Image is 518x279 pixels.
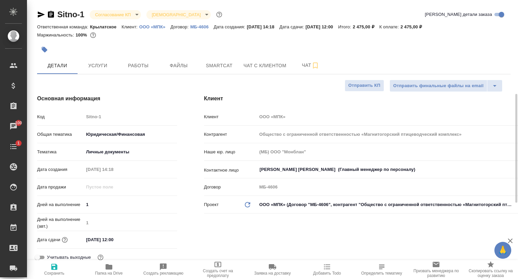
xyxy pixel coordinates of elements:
p: Дата сдачи: [280,24,306,29]
span: Добавить Todo [313,271,341,276]
span: Отправить КП [348,82,380,90]
p: Тематика [37,149,84,155]
p: Дней на выполнение [37,201,84,208]
span: Чат с клиентом [243,61,286,70]
a: ООО «МПК» [139,24,171,29]
input: Пустое поле [84,164,143,174]
p: Общая тематика [37,131,84,138]
span: Услуги [82,61,114,70]
button: Создать рекламацию [136,260,191,279]
span: Создать счет на предоплату [195,269,241,278]
span: Заявка на доставку [254,271,291,276]
button: Добавить тэг [37,42,52,57]
p: [DATE] 14:18 [247,24,280,29]
span: 🙏 [497,243,509,257]
a: 1 [2,138,25,155]
h4: Основная информация [37,95,177,103]
span: Папка на Drive [95,271,123,276]
input: Пустое поле [84,112,177,122]
p: Договор: [170,24,190,29]
button: Папка на Drive [82,260,136,279]
button: Определить тематику [354,260,409,279]
a: МБ-4606 [190,24,213,29]
div: split button [390,80,502,92]
svg: Подписаться [311,61,319,70]
p: 2 475,00 ₽ [400,24,427,29]
button: Добавить Todo [300,260,354,279]
input: Пустое поле [84,218,177,228]
span: Чат [294,61,327,70]
a: Sitno-1 [57,10,84,19]
span: Скопировать ссылку на оценку заказа [467,269,514,278]
p: Дата продажи [37,184,84,191]
p: Дата создания [37,166,84,173]
p: Ответственная команда: [37,24,90,29]
p: Дней на выполнение (авт.) [37,216,84,230]
span: Отправить финальные файлы на email [393,82,484,90]
span: 1 [13,140,24,147]
span: Призвать менеджера по развитию [413,269,459,278]
button: Если добавить услуги и заполнить их объемом, то дата рассчитается автоматически [60,235,69,244]
p: 2 475,00 ₽ [353,24,379,29]
div: Согласование КП [90,10,141,19]
span: Работы [122,61,154,70]
input: ✎ Введи что-нибудь [84,200,177,209]
div: Личные документы [84,146,177,158]
button: Доп статусы указывают на важность/срочность заказа [215,10,224,19]
span: Создать рекламацию [143,271,183,276]
p: Код [37,113,84,120]
button: Скопировать ссылку [47,10,55,19]
button: Скопировать ссылку на оценку заказа [463,260,518,279]
button: Отправить КП [345,80,384,92]
h4: Клиент [204,95,511,103]
span: Smartcat [203,61,235,70]
p: Наше юр. лицо [204,149,257,155]
span: Файлы [163,61,195,70]
button: [DEMOGRAPHIC_DATA] [150,12,203,18]
button: Создать счет на предоплату [191,260,245,279]
p: Дата сдачи [37,236,60,243]
p: Клиент: [121,24,139,29]
p: Клиент [204,113,257,120]
p: Контрагент [204,131,257,138]
input: Пустое поле [84,182,143,192]
div: Согласование КП [146,10,211,19]
span: Детали [41,61,74,70]
input: ✎ Введи что-нибудь [84,235,143,245]
p: Крылатское [90,24,122,29]
span: 100 [11,120,26,126]
a: 100 [2,118,25,135]
button: 0.00 RUB; [89,31,97,40]
button: Отправить финальные файлы на email [390,80,487,92]
p: 100% [76,32,89,37]
p: Контактное лицо [204,167,257,174]
p: Итого: [338,24,353,29]
div: Юридическая/Финансовая [84,129,177,140]
span: Определить тематику [361,271,402,276]
button: Согласование КП [93,12,133,18]
button: Призвать менеджера по развитию [409,260,463,279]
span: Учитывать выходные [47,254,91,261]
p: Договор [204,184,257,191]
p: Маржинальность: [37,32,76,37]
p: К оплате: [379,24,401,29]
span: [PERSON_NAME] детали заказа [425,11,492,18]
button: Выбери, если сб и вс нужно считать рабочими днями для выполнения заказа. [96,253,105,262]
button: Заявка на доставку [245,260,300,279]
p: [DATE] 12:00 [306,24,338,29]
span: Сохранить [44,271,64,276]
button: Скопировать ссылку для ЯМессенджера [37,10,45,19]
button: Сохранить [27,260,82,279]
button: 🙏 [494,242,511,259]
p: Проект [204,201,219,208]
p: Дата создания: [214,24,247,29]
